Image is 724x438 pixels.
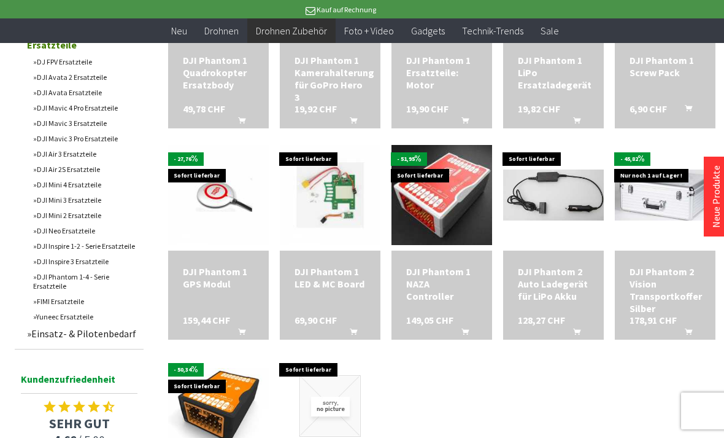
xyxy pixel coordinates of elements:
span: 69,90 CHF [295,314,337,326]
a: Sale [532,18,568,44]
span: Kundenzufriedenheit [21,371,137,394]
span: SEHR GUT [15,415,144,432]
button: In den Warenkorb [447,326,476,342]
div: DJI Phantom 1 Quadrokopter Ersatzbody [183,54,254,91]
a: DJI Phantom 2 Auto Ladegerät für LiPo Akku 128,27 CHF In den Warenkorb [518,265,589,302]
img: DJI Phantom 1 GPS Modul [168,145,269,246]
div: DJI Phantom 2 Auto Ladegerät für LiPo Akku [518,265,589,302]
span: 159,44 CHF [183,314,230,326]
a: DJI Mavic 4 Pro Ersatzteile [27,100,144,115]
a: DJI Phantom 1 NAZA Controller 149,05 CHF In den Warenkorb [406,265,477,302]
a: Foto + Video [336,18,402,44]
div: DJI Phantom 1 LiPo Ersatzladegerät [518,54,589,91]
span: 128,27 CHF [518,314,565,326]
button: In den Warenkorb [335,115,364,131]
img: DJI Phantom 1 NAZA Controller [391,145,492,246]
span: 19,82 CHF [518,103,560,115]
a: Technik-Trends [453,18,532,44]
button: In den Warenkorb [670,103,699,119]
a: DJ FPV Ersatzteile [27,54,144,69]
a: DJI Avata Ersatzteile [27,85,144,100]
a: DJI Inspire 3 Ersatzteile [27,254,144,269]
div: DJI Phantom 1 Kamerahalterung für GoPro Hero 3 [295,54,366,103]
a: DJI Phantom 1 LED & MC Board 69,90 CHF In den Warenkorb [295,265,366,290]
a: FIMI Ersatzteile [27,294,144,309]
span: Neu [171,25,187,37]
a: Neue Produkte [710,165,722,228]
img: DJI Phantom 2 Vision 1 Central Circuit Board [299,375,361,437]
a: DJI Phantom 1 GPS Modul 159,44 CHF In den Warenkorb [183,265,254,290]
a: Drohnen Zubehör [247,18,336,44]
span: Foto + Video [344,25,394,37]
img: DJI Phantom 2 Vision Transportkoffer Silber [615,170,715,220]
a: DJI Air 2S Ersatzteile [27,162,144,177]
span: Drohnen Zubehör [256,25,327,37]
a: DJI Phantom 1-4 - Serie Ersatzteile [27,269,144,294]
div: DJI Phantom 1 Ersatzteile: Motor [406,54,477,91]
a: DJI Phantom 1 LiPo Ersatzladegerät 19,82 CHF In den Warenkorb [518,54,589,91]
a: DJI Phantom 1 Kamerahalterung für GoPro Hero 3 19,92 CHF In den Warenkorb [295,54,366,103]
button: In den Warenkorb [335,326,364,342]
a: DJI Mini 3 Ersatzteile [27,192,144,208]
span: 6,90 CHF [630,103,667,115]
a: Einsatz- & Pilotenbedarf [21,324,144,343]
button: In den Warenkorb [447,115,476,131]
button: In den Warenkorb [223,115,253,131]
span: 19,92 CHF [295,103,337,115]
div: DJI Phantom 1 NAZA Controller [406,265,477,302]
a: DJI Mavic 3 Pro Ersatzteile [27,131,144,146]
span: 49,78 CHF [183,103,225,115]
a: DJI Phantom 2 Vision Transportkoffer Silber 178,91 CHF In den Warenkorb [630,265,701,315]
img: DJI Phantom 2 Auto Ladegerät für LiPo Akku [503,170,604,220]
a: DJI Phantom 1 Quadrokopter Ersatzbody 49,78 CHF In den Warenkorb [183,54,254,91]
span: 149,05 CHF [406,314,453,326]
span: 178,91 CHF [630,314,677,326]
span: Technik-Trends [462,25,523,37]
a: Yuneec Ersatzteile [27,309,144,324]
div: DJI Phantom 1 GPS Modul [183,265,254,290]
a: DJI Mavic 3 Ersatzteile [27,115,144,131]
button: In den Warenkorb [558,326,588,342]
div: DJI Phantom 2 Vision Transportkoffer Silber [630,265,701,315]
div: DJI Phantom 1 LED & MC Board [295,265,366,290]
img: DJI Phantom 1 LED & MC Board [280,145,380,246]
button: In den Warenkorb [558,115,588,131]
button: In den Warenkorb [223,326,253,342]
button: In den Warenkorb [670,326,699,342]
a: DJI Neo Ersatzteile [27,223,144,238]
a: Drohnen [196,18,247,44]
a: DJI Phantom 1 Ersatzteile: Motor 19,90 CHF In den Warenkorb [406,54,477,91]
a: Gadgets [402,18,453,44]
a: DJI Avata 2 Ersatzteile [27,69,144,85]
a: DJI Air 3 Ersatzteile [27,146,144,162]
a: DJI Mini 2 Ersatzteile [27,208,144,223]
span: Sale [541,25,559,37]
span: Gadgets [411,25,445,37]
div: DJI Phantom 1 Screw Pack [630,54,701,79]
span: Drohnen [204,25,239,37]
a: Neu [163,18,196,44]
span: 19,90 CHF [406,103,449,115]
a: DJI Phantom 1 Screw Pack 6,90 CHF In den Warenkorb [630,54,701,79]
a: DJI Mini 4 Ersatzteile [27,177,144,192]
a: DJI Inspire 1-2 - Serie Ersatzteile [27,238,144,254]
